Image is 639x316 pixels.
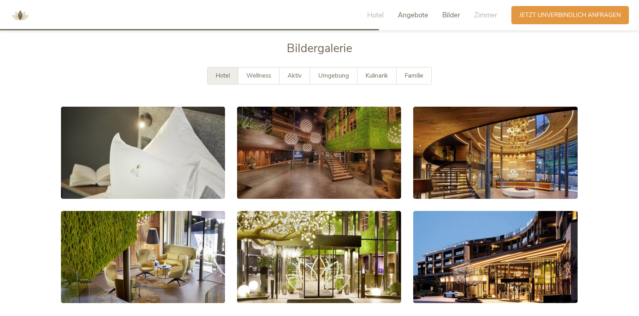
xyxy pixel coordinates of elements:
[366,72,388,80] span: Kulinarik
[367,11,384,20] span: Hotel
[405,72,423,80] span: Familie
[318,72,349,80] span: Umgebung
[442,11,460,20] span: Bilder
[287,40,352,56] span: Bildergalerie
[519,11,621,19] span: Jetzt unverbindlich anfragen
[216,72,230,80] span: Hotel
[288,72,302,80] span: Aktiv
[8,12,32,18] a: AMONTI & LUNARIS Wellnessresort
[398,11,428,20] span: Angebote
[8,3,32,27] img: AMONTI & LUNARIS Wellnessresort
[474,11,497,20] span: Zimmer
[246,72,271,80] span: Wellness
